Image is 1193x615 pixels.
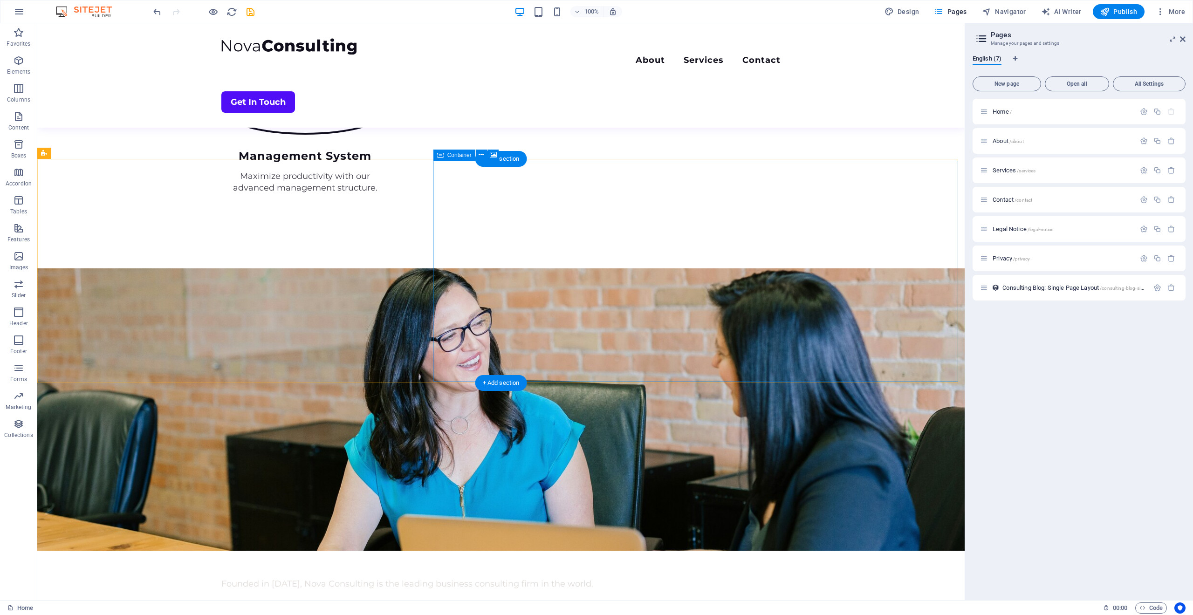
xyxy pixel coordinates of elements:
div: Duplicate [1153,225,1161,233]
p: Header [9,320,28,327]
span: More [1156,7,1185,16]
span: /about [1009,139,1024,144]
i: Undo: Change pages (Ctrl+Z) [152,7,163,17]
button: undo [151,6,163,17]
span: Click to open page [993,108,1012,115]
button: reload [226,6,237,17]
div: Home/ [990,109,1135,115]
p: Marketing [6,403,31,411]
div: Remove [1167,196,1175,204]
span: Code [1139,602,1163,614]
div: Privacy/privacy [990,255,1135,261]
button: Usercentrics [1174,602,1186,614]
span: New page [977,81,1037,87]
button: AI Writer [1037,4,1085,19]
div: Settings [1140,225,1148,233]
button: Design [881,4,923,19]
div: The startpage cannot be deleted [1167,108,1175,116]
button: New page [973,76,1041,91]
span: / [1010,109,1012,115]
button: Navigator [978,4,1030,19]
div: Duplicate [1153,108,1161,116]
div: Duplicate [1153,196,1161,204]
div: Remove [1167,254,1175,262]
i: Reload page [226,7,237,17]
span: /contact [1015,198,1032,203]
h2: Pages [991,31,1186,39]
p: Favorites [7,40,30,48]
span: Pages [934,7,967,16]
span: English (7) [973,53,1001,66]
div: Settings [1153,284,1161,292]
div: Language Tabs [973,55,1186,73]
div: + Add section [475,375,527,391]
h6: 100% [584,6,599,17]
div: Settings [1140,108,1148,116]
span: 00 00 [1113,602,1127,614]
div: Duplicate [1153,254,1161,262]
span: /privacy [1013,256,1030,261]
span: Open all [1049,81,1105,87]
div: Remove [1167,284,1175,292]
button: save [245,6,256,17]
span: /legal-notice [1028,227,1054,232]
p: Elements [7,68,31,75]
p: Images [9,264,28,271]
p: Forms [10,376,27,383]
span: /consulting-blog-single-page-layout [1100,286,1176,291]
button: Pages [930,4,970,19]
p: Tables [10,208,27,215]
p: Accordion [6,180,32,187]
div: About/about [990,138,1135,144]
div: Settings [1140,137,1148,145]
i: On resize automatically adjust zoom level to fit chosen device. [609,7,617,16]
p: Collections [4,431,33,439]
button: Publish [1093,4,1145,19]
div: Design (Ctrl+Alt+Y) [881,4,923,19]
span: Click to open page [993,225,1053,232]
div: Contact/contact [990,197,1135,203]
div: Legal Notice/legal-notice [990,226,1135,232]
div: Remove [1167,137,1175,145]
span: Click to open page [993,167,1035,174]
span: Container [447,152,472,158]
span: Navigator [982,7,1026,16]
a: Click to cancel selection. Double-click to open Pages [7,602,33,614]
span: Click to open page [1002,284,1176,291]
span: Click to open page [993,196,1032,203]
div: Remove [1167,166,1175,174]
span: /services [1017,168,1035,173]
p: Footer [10,348,27,355]
span: : [1119,604,1121,611]
div: Settings [1140,254,1148,262]
div: Settings [1140,196,1148,204]
button: Open all [1045,76,1109,91]
span: AI Writer [1041,7,1082,16]
span: Design [884,7,919,16]
p: Content [8,124,29,131]
p: Boxes [11,152,27,159]
span: Publish [1100,7,1137,16]
span: Click to open page [993,137,1024,144]
h3: Manage your pages and settings [991,39,1167,48]
div: Settings [1140,166,1148,174]
span: All Settings [1117,81,1181,87]
span: Click to open page [993,255,1030,262]
img: Editor Logo [54,6,123,17]
div: Consulting Blog: Single Page Layout/consulting-blog-single-page-layout [1000,285,1149,291]
div: Remove [1167,225,1175,233]
button: More [1152,4,1189,19]
p: Columns [7,96,30,103]
button: 100% [570,6,603,17]
h6: Session time [1103,602,1128,614]
button: Code [1135,602,1167,614]
div: Duplicate [1153,137,1161,145]
p: Slider [12,292,26,299]
i: Save (Ctrl+S) [245,7,256,17]
div: Duplicate [1153,166,1161,174]
p: Features [7,236,30,243]
button: All Settings [1113,76,1186,91]
div: Services/services [990,167,1135,173]
div: This layout is used as a template for all items (e.g. a blog post) of this collection. The conten... [992,284,1000,292]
